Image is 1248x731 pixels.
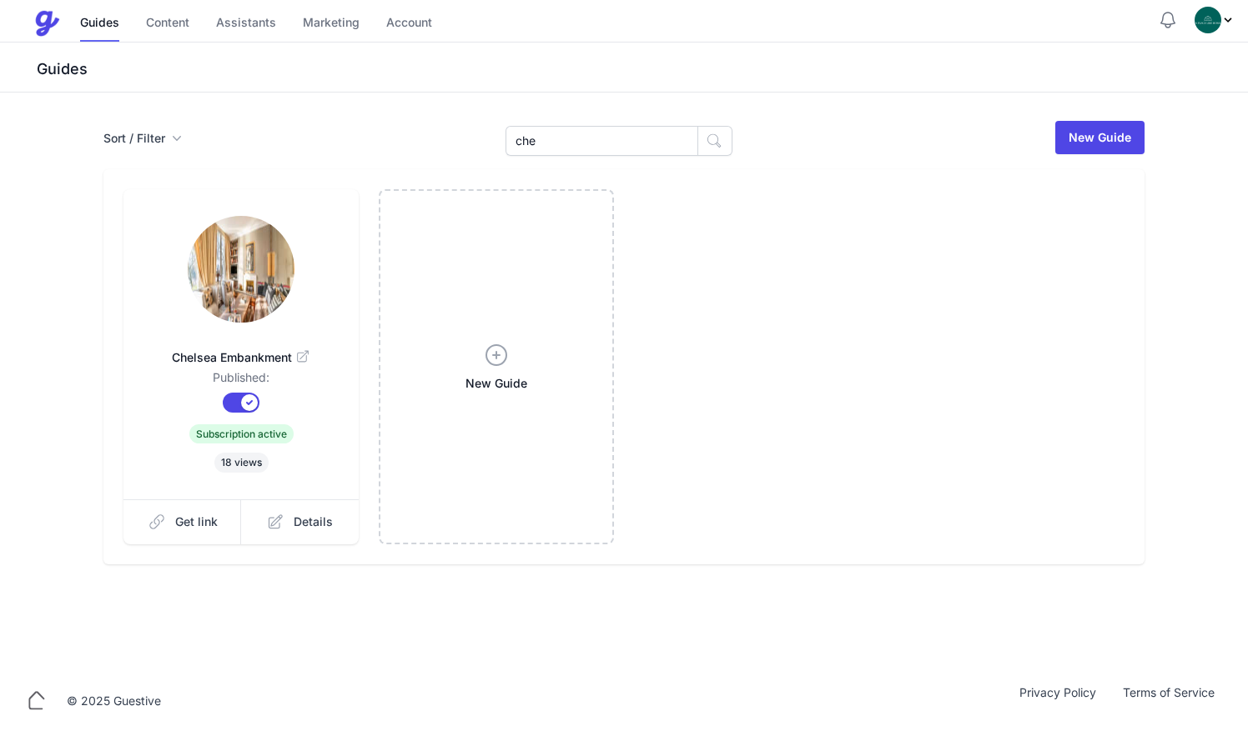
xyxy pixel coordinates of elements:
[80,6,119,42] a: Guides
[150,349,332,366] span: Chelsea Embankment
[216,6,276,42] a: Assistants
[1195,7,1221,33] img: oovs19i4we9w73xo0bfpgswpi0cd
[294,513,333,530] span: Details
[386,6,432,42] a: Account
[1195,7,1235,33] div: Profile Menu
[175,513,218,530] span: Get link
[123,499,242,544] a: Get link
[103,130,182,147] button: Sort / Filter
[1006,684,1110,718] a: Privacy Policy
[379,189,614,544] a: New Guide
[241,499,359,544] a: Details
[465,375,527,392] span: New Guide
[67,693,161,709] div: © 2025 Guestive
[1110,684,1228,718] a: Terms of Service
[33,10,60,37] img: Guestive Guides
[146,6,189,42] a: Content
[506,126,698,156] input: Search Guides
[1158,10,1178,30] button: Notifications
[214,453,269,473] span: 18 views
[188,216,294,323] img: 2ptt8hajmbez7x3m05tkt7xdte75
[189,424,294,443] span: Subscription active
[150,369,332,393] dd: Published:
[33,59,1248,79] h3: Guides
[303,6,360,42] a: Marketing
[150,329,332,369] a: Chelsea Embankment
[1055,121,1145,154] a: New Guide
